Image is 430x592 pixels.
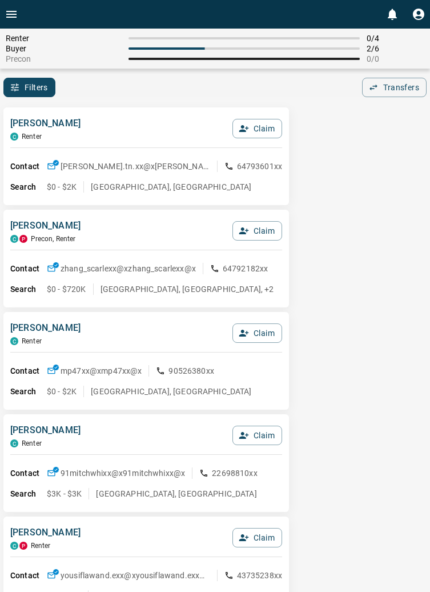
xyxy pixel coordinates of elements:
[10,488,47,500] p: Search
[367,34,424,43] span: 0 / 4
[22,337,42,345] p: Renter
[47,386,77,397] p: $0 - $2K
[10,161,47,173] p: Contact
[232,323,282,343] button: Claim
[407,3,430,26] button: Profile
[168,365,214,377] p: 90526380xx
[10,117,81,130] p: [PERSON_NAME]
[31,235,76,243] p: Precon, Renter
[10,365,47,377] p: Contact
[61,467,185,479] p: 91mitchwhixx@x 91mitchwhixx@x
[232,528,282,547] button: Claim
[10,439,18,447] div: condos.ca
[10,386,47,398] p: Search
[212,467,258,479] p: 22698810xx
[47,181,77,193] p: $0 - $2K
[101,283,274,295] p: [GEOGRAPHIC_DATA], [GEOGRAPHIC_DATA], +2
[10,181,47,193] p: Search
[10,570,47,582] p: Contact
[47,488,82,499] p: $3K - $3K
[91,386,251,397] p: [GEOGRAPHIC_DATA], [GEOGRAPHIC_DATA]
[6,44,122,53] span: Buyer
[10,283,47,295] p: Search
[22,133,42,141] p: Renter
[19,542,27,550] div: property.ca
[367,44,424,53] span: 2 / 6
[237,161,283,172] p: 64793601xx
[61,365,142,377] p: mp47xx@x mp47xx@x
[6,54,122,63] span: Precon
[10,263,47,275] p: Contact
[91,181,251,193] p: [GEOGRAPHIC_DATA], [GEOGRAPHIC_DATA]
[6,34,122,43] span: Renter
[10,133,18,141] div: condos.ca
[31,542,51,550] p: Renter
[96,488,256,499] p: [GEOGRAPHIC_DATA], [GEOGRAPHIC_DATA]
[10,542,18,550] div: condos.ca
[10,321,81,335] p: [PERSON_NAME]
[10,235,18,243] div: condos.ca
[232,119,282,138] button: Claim
[10,526,81,539] p: [PERSON_NAME]
[47,283,86,295] p: $0 - $720K
[10,423,81,437] p: [PERSON_NAME]
[61,263,196,274] p: zhang_scarlexx@x zhang_scarlexx@x
[19,235,27,243] div: property.ca
[61,570,210,581] p: yousiflawand.exx@x yousiflawand.exx@x
[10,467,47,479] p: Contact
[223,263,268,274] p: 64792182xx
[3,78,55,97] button: Filters
[237,570,283,581] p: 43735238xx
[22,439,42,447] p: Renter
[362,78,427,97] button: Transfers
[232,426,282,445] button: Claim
[367,54,424,63] span: 0 / 0
[10,219,81,233] p: [PERSON_NAME]
[10,337,18,345] div: condos.ca
[61,161,210,172] p: [PERSON_NAME].tn.xx@x [PERSON_NAME].tn.xx@x
[232,221,282,241] button: Claim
